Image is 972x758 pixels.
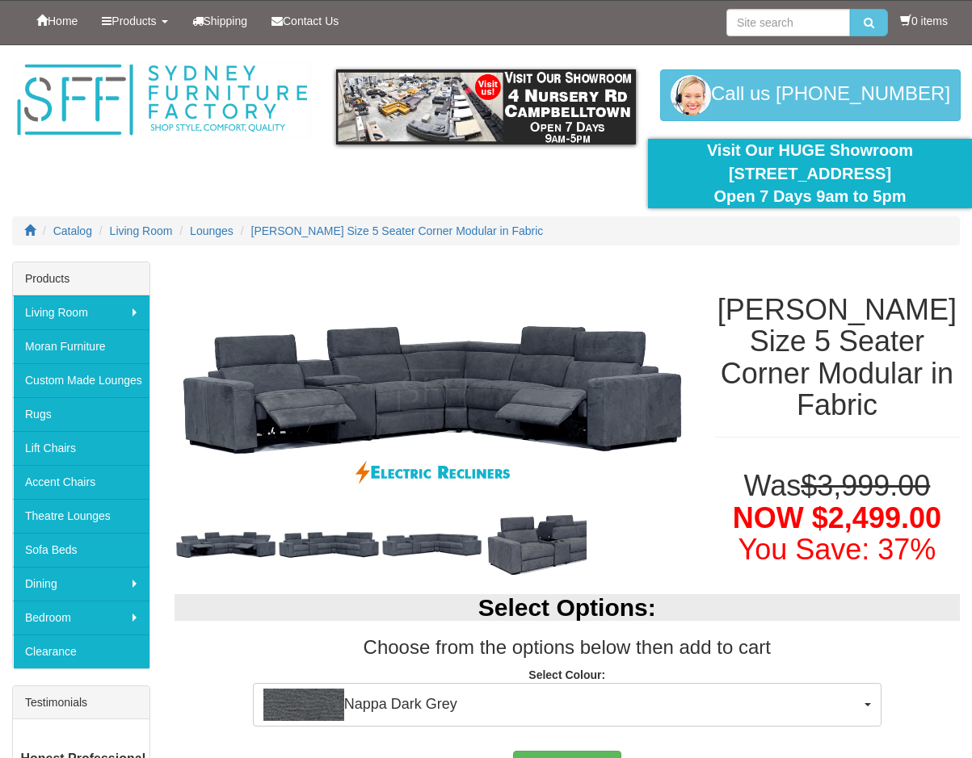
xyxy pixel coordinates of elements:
h1: [PERSON_NAME] Size 5 Seater Corner Modular in Fabric [714,294,960,421]
a: Living Room [13,295,149,329]
a: Bedroom [13,601,149,634]
button: Nappa Dark GreyNappa Dark Grey [253,683,882,727]
a: Moran Furniture [13,329,149,363]
a: Rugs [13,397,149,431]
a: Accent Chairs [13,465,149,499]
span: Contact Us [283,15,339,27]
a: Sofa Beds [13,533,149,567]
h3: Choose from the options below then add to cart [175,637,961,658]
b: Select Options: [478,594,656,621]
a: Home [24,1,90,41]
div: Testimonials [13,686,149,719]
a: Lift Chairs [13,431,149,465]
a: [PERSON_NAME] Size 5 Seater Corner Modular in Fabric [251,224,544,237]
a: Theatre Lounges [13,499,149,533]
input: Site search [726,9,850,36]
del: $3,999.00 [801,469,930,502]
a: Products [90,1,179,41]
div: Products [13,262,149,295]
span: Home [48,15,78,27]
a: Living Room [110,224,173,237]
img: Sydney Furniture Factory [12,61,312,139]
a: Catalog [53,224,92,237]
a: Shipping [180,1,260,41]
span: NOW $2,499.00 [733,501,941,534]
div: Visit Our HUGE Showroom [STREET_ADDRESS] Open 7 Days 9am to 5pm [660,139,960,208]
a: Custom Made Lounges [13,363,149,397]
span: Nappa Dark Grey [263,689,860,721]
strong: Select Colour: [528,668,605,681]
img: Nappa Dark Grey [263,689,344,721]
a: Dining [13,567,149,601]
h1: Was [714,470,960,566]
span: Shipping [204,15,248,27]
li: 0 items [900,13,948,29]
span: Products [112,15,156,27]
a: Clearance [13,634,149,668]
a: Lounges [190,224,234,237]
font: You Save: 37% [738,533,936,566]
a: Contact Us [259,1,351,41]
